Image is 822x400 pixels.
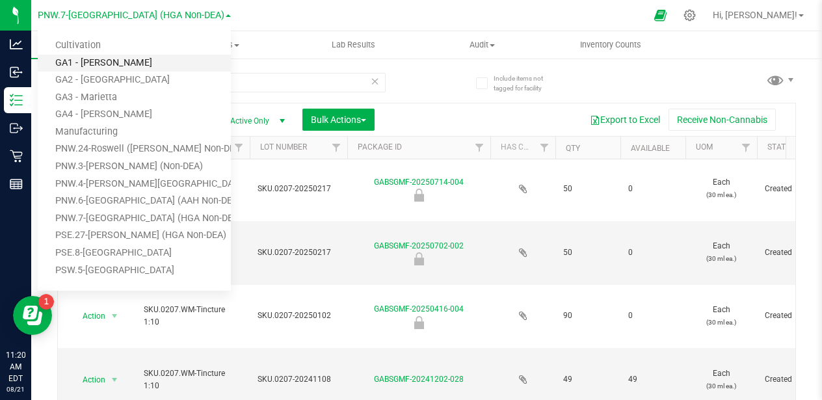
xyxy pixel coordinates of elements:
[693,367,749,392] span: Each
[563,183,613,195] span: 50
[38,262,231,280] a: PSW.5-[GEOGRAPHIC_DATA]
[345,189,492,202] div: Newly Received
[374,241,464,250] a: GABSGMF-20250702-002
[326,137,347,159] a: Filter
[38,124,231,141] a: Manufacturing
[107,371,123,389] span: select
[693,316,749,328] p: (30 ml ea.)
[6,384,25,394] p: 08/21
[10,38,23,51] inline-svg: Analytics
[494,73,559,93] span: Include items not tagged for facility
[258,247,339,259] span: SKU.0207-20250217
[765,373,821,386] span: Created
[767,142,795,152] a: Status
[374,178,464,187] a: GABSGMF-20250714-004
[260,142,307,152] a: Lot Number
[628,247,678,259] span: 0
[358,142,402,152] a: Package ID
[534,137,555,159] a: Filter
[314,39,393,51] span: Lab Results
[38,140,231,158] a: PNW.24-Roswell ([PERSON_NAME] Non-DEA)
[38,37,231,55] a: Cultivation
[38,55,231,72] a: GA1 - [PERSON_NAME]
[258,310,339,322] span: SKU.0207-20250102
[107,307,123,325] span: select
[38,72,231,89] a: GA2 - [GEOGRAPHIC_DATA]
[765,310,821,322] span: Created
[490,137,555,159] th: Has COA
[38,176,231,193] a: PNW.4-[PERSON_NAME][GEOGRAPHIC_DATA] (AAH Non-DEA)
[311,114,366,125] span: Bulk Actions
[374,375,464,384] a: GABSGMF-20241202-028
[38,245,231,262] a: PSE.8-[GEOGRAPHIC_DATA]
[38,227,231,245] a: PSE.27-[PERSON_NAME] (HGA Non-DEA)
[563,247,613,259] span: 50
[31,31,160,59] a: Inventory
[38,210,231,228] a: PNW.7-[GEOGRAPHIC_DATA] (HGA Non-DEA)
[693,176,749,201] span: Each
[345,252,492,265] div: Newly Received
[10,122,23,135] inline-svg: Outbound
[563,310,613,322] span: 90
[71,307,106,325] span: Action
[258,183,339,195] span: SKU.0207-20250217
[736,137,757,159] a: Filter
[628,373,678,386] span: 49
[581,109,669,131] button: Export to Excel
[563,39,659,51] span: Inventory Counts
[31,39,160,51] span: Inventory
[669,109,776,131] button: Receive Non-Cannabis
[144,367,242,392] span: SKU.0207.WM-Tincture 1:10
[765,183,821,195] span: Created
[693,304,749,328] span: Each
[371,73,380,90] span: Clear
[10,66,23,79] inline-svg: Inbound
[289,31,418,59] a: Lab Results
[563,373,613,386] span: 49
[13,296,52,335] iframe: Resource center
[418,39,546,51] span: Audit
[38,193,231,210] a: PNW.6-[GEOGRAPHIC_DATA] (AAH Non-DEA)
[693,240,749,265] span: Each
[228,137,250,159] a: Filter
[631,144,670,153] a: Available
[765,247,821,259] span: Created
[374,304,464,313] a: GABSGMF-20250416-004
[546,31,675,59] a: Inventory Counts
[696,142,713,152] a: UOM
[566,144,580,153] a: Qty
[469,137,490,159] a: Filter
[144,304,242,328] span: SKU.0207.WM-Tincture 1:10
[646,3,675,28] span: Open Ecommerce Menu
[693,189,749,201] p: (30 ml ea.)
[682,9,698,21] div: Manage settings
[302,109,375,131] button: Bulk Actions
[38,89,231,107] a: GA3 - Marietta
[10,94,23,107] inline-svg: Inventory
[693,380,749,392] p: (30 ml ea.)
[10,178,23,191] inline-svg: Reports
[10,150,23,163] inline-svg: Retail
[628,310,678,322] span: 0
[38,106,231,124] a: GA4 - [PERSON_NAME]
[258,373,339,386] span: SKU.0207-20241108
[418,31,546,59] a: Audit
[38,10,224,21] span: PNW.7-[GEOGRAPHIC_DATA] (HGA Non-DEA)
[38,158,231,176] a: PNW.3-[PERSON_NAME] (Non-DEA)
[693,252,749,265] p: (30 ml ea.)
[713,10,797,20] span: Hi, [PERSON_NAME]!
[71,371,106,389] span: Action
[628,183,678,195] span: 0
[6,349,25,384] p: 11:20 AM EDT
[345,316,492,329] div: Newly Received
[38,294,54,310] iframe: Resource center unread badge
